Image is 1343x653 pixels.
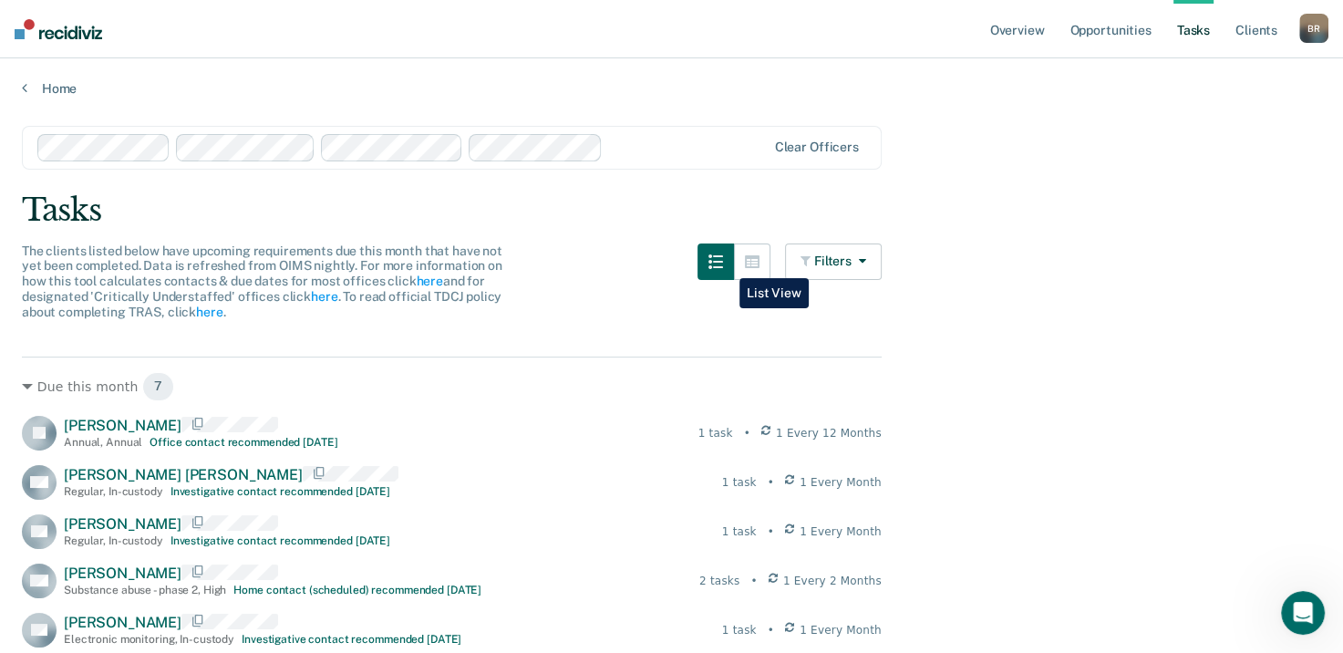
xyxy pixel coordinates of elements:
[170,485,390,498] div: Investigative contact recommended [DATE]
[64,436,142,449] div: Annual , Annual
[196,305,222,319] a: here
[722,523,757,540] div: 1 task
[15,19,102,39] img: Recidiviz
[22,192,1321,229] div: Tasks
[64,417,181,434] span: [PERSON_NAME]
[416,274,442,288] a: here
[64,534,163,547] div: Regular , In-custody
[64,633,234,646] div: Electronic monitoring , In-custody
[22,80,1321,97] a: Home
[142,372,174,401] span: 7
[22,244,502,319] span: The clients listed below have upcoming requirements due this month that have not yet been complet...
[722,474,757,491] div: 1 task
[1299,14,1328,43] button: BR
[800,523,882,540] span: 1 Every Month
[170,534,390,547] div: Investigative contact recommended [DATE]
[768,622,774,638] div: •
[722,622,757,638] div: 1 task
[311,289,337,304] a: here
[783,573,882,589] span: 1 Every 2 Months
[64,584,226,596] div: Substance abuse - phase 2 , High
[698,425,733,441] div: 1 task
[64,515,181,533] span: [PERSON_NAME]
[800,622,882,638] span: 1 Every Month
[785,244,882,280] button: Filters
[64,614,181,631] span: [PERSON_NAME]
[64,466,303,483] span: [PERSON_NAME] [PERSON_NAME]
[1281,591,1325,635] iframe: Intercom live chat
[768,474,774,491] div: •
[744,425,750,441] div: •
[750,573,757,589] div: •
[776,425,882,441] span: 1 Every 12 Months
[64,565,181,582] span: [PERSON_NAME]
[699,573,739,589] div: 2 tasks
[768,523,774,540] div: •
[800,474,882,491] span: 1 Every Month
[150,436,337,449] div: Office contact recommended [DATE]
[22,372,882,401] div: Due this month 7
[233,584,481,596] div: Home contact (scheduled) recommended [DATE]
[242,633,461,646] div: Investigative contact recommended [DATE]
[775,140,859,155] div: Clear officers
[64,485,163,498] div: Regular , In-custody
[1299,14,1328,43] div: B R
